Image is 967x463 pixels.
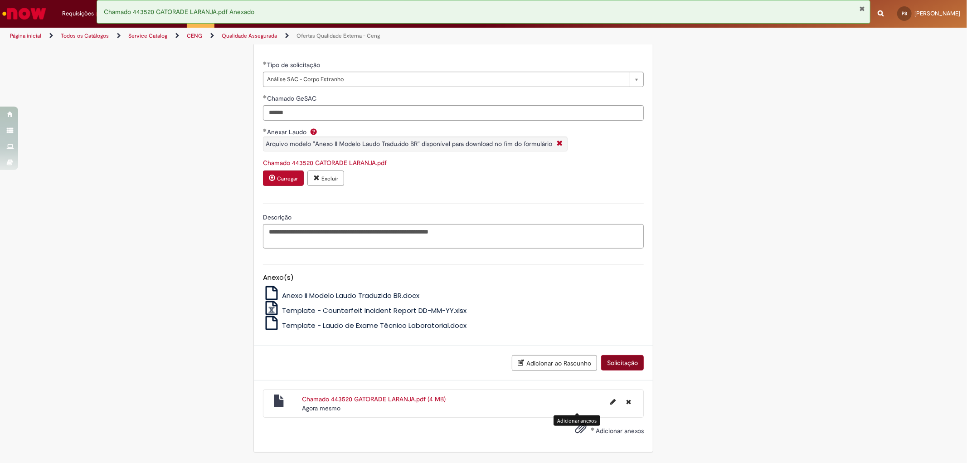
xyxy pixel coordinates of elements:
[263,306,466,315] a: Template - Counterfeit Incident Report DD-MM-YY.xlsx
[263,61,267,65] span: Obrigatório Preenchido
[7,28,638,44] ul: Trilhas de página
[104,8,254,16] span: Chamado 443520 GATORADE LARANJA.pdf Anexado
[263,224,644,249] textarea: Descrição
[263,171,304,186] button: Carregar anexo de Anexar Laudo Required
[554,415,600,426] div: Adicionar anexos
[902,10,907,16] span: PS
[307,171,344,186] button: Excluir anexo Chamado 443520 GATORADE LARANJA.pdf
[860,5,865,12] button: Fechar Notificação
[302,395,446,403] a: Chamado 443520 GATORADE LARANJA.pdf (4 MB)
[554,139,565,149] i: Fechar More information Por question_anexar_laudo
[263,159,387,167] a: Download de Chamado 443520 GATORADE LARANJA.pdf
[321,175,338,182] small: Excluir
[621,395,637,409] button: Excluir Chamado 443520 GATORADE LARANJA.pdf
[263,321,466,330] a: Template - Laudo de Exame Técnico Laboratorial.docx
[282,291,419,300] span: Anexo II Modelo Laudo Traduzido BR.docx
[263,291,419,300] a: Anexo II Modelo Laudo Traduzido BR.docx
[61,32,109,39] a: Todos os Catálogos
[296,32,380,39] a: Ofertas Qualidade Externa - Ceng
[263,213,293,221] span: Descrição
[914,10,960,17] span: [PERSON_NAME]
[267,128,308,136] span: Anexar Laudo
[267,72,625,87] span: Análise SAC - Corpo Estranho
[277,175,298,182] small: Carregar
[596,427,644,435] span: Adicionar anexos
[266,140,552,148] span: Arquivo modelo "Anexo II Modelo Laudo Traduzido BR" disponível para download no fim do formulário
[1,5,48,23] img: ServiceNow
[302,404,340,412] span: Agora mesmo
[308,128,319,135] span: Ajuda para Anexar Laudo
[302,404,340,412] time: 29/08/2025 15:07:07
[267,61,322,69] span: Tipo de solicitação
[62,9,94,18] span: Requisições
[605,395,621,409] button: Editar nome de arquivo Chamado 443520 GATORADE LARANJA.pdf
[282,306,466,315] span: Template - Counterfeit Incident Report DD-MM-YY.xlsx
[263,128,267,132] span: Obrigatório Preenchido
[573,420,589,441] button: Adicionar anexos
[128,32,167,39] a: Service Catalog
[187,32,202,39] a: CENG
[222,32,277,39] a: Qualidade Assegurada
[10,32,41,39] a: Página inicial
[263,95,267,98] span: Obrigatório Preenchido
[601,355,644,370] button: Solicitação
[282,321,466,330] span: Template - Laudo de Exame Técnico Laboratorial.docx
[512,355,597,371] button: Adicionar ao Rascunho
[263,274,644,282] h5: Anexo(s)
[96,10,103,18] span: 7
[263,105,644,121] input: Chamado GeSAC
[267,94,318,102] span: Chamado GeSAC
